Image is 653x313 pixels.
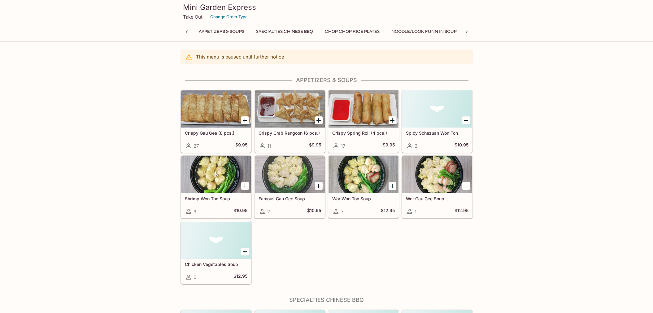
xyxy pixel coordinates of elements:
[196,54,284,60] p: This menu is paused until further notice
[181,156,251,193] div: Shrimp Won Ton Soup
[233,273,247,281] h5: $12.95
[267,209,270,215] span: 2
[255,156,325,193] div: Famous Gau Gee Soup
[406,196,468,201] h5: Wor Gau Gee Soup
[183,14,202,20] p: Take Out
[329,90,398,128] div: Crispy Spring Roll (4 pcs.)
[389,116,396,124] button: Add Crispy Spring Roll (4 pcs.)
[455,142,468,150] h5: $10.95
[329,156,398,193] div: Wor Won Ton Soup
[321,27,383,36] button: Chop Chop Rice Plates
[253,27,316,36] button: Specialties Chinese BBQ
[402,90,472,128] div: Spicy Schezuan Won Ton
[185,262,247,267] h5: Chicken Vegetables Soup
[402,90,472,153] a: Spicy Schezuan Won Ton2$10.95
[183,2,470,12] h3: Mini Garden Express
[388,27,460,36] button: Noodle/Look Funn in Soup
[267,143,271,149] span: 11
[194,209,196,215] span: 9
[341,209,343,215] span: 7
[255,156,325,218] a: Famous Gau Gee Soup2$10.95
[315,182,323,190] button: Add Famous Gau Gee Soup
[181,221,251,284] a: Chicken Vegetables Soup0$12.95
[259,196,321,201] h5: Famous Gau Gee Soup
[181,90,251,153] a: Crispy Gau Gee (8 pcs.)27$9.95
[259,130,321,136] h5: Crispy Crab Rangoon (6 pcs.)
[255,90,325,153] a: Crispy Crab Rangoon (6 pcs.)11$9.95
[462,116,470,124] button: Add Spicy Schezuan Won Ton
[402,156,472,193] div: Wor Gau Gee Soup
[415,209,416,215] span: 1
[181,156,251,218] a: Shrimp Won Ton Soup9$10.95
[415,143,417,149] span: 2
[402,156,472,218] a: Wor Gau Gee Soup1$12.95
[195,27,248,36] button: Appetizers & Soups
[406,130,468,136] h5: Spicy Schezuan Won Ton
[181,297,473,303] h4: Specialties Chinese BBQ
[328,90,399,153] a: Crispy Spring Roll (4 pcs.)17$9.95
[181,90,251,128] div: Crispy Gau Gee (8 pcs.)
[462,182,470,190] button: Add Wor Gau Gee Soup
[332,196,395,201] h5: Wor Won Ton Soup
[194,274,196,280] span: 0
[332,130,395,136] h5: Crispy Spring Roll (4 pcs.)
[235,142,247,150] h5: $9.95
[455,208,468,215] h5: $12.95
[341,143,345,149] span: 17
[185,196,247,201] h5: Shrimp Won Ton Soup
[381,208,395,215] h5: $12.95
[241,248,249,255] button: Add Chicken Vegetables Soup
[389,182,396,190] button: Add Wor Won Ton Soup
[207,12,250,22] button: Change Order Type
[307,208,321,215] h5: $10.95
[309,142,321,150] h5: $9.95
[194,143,199,149] span: 27
[181,77,473,84] h4: Appetizers & Soups
[185,130,247,136] h5: Crispy Gau Gee (8 pcs.)
[241,182,249,190] button: Add Shrimp Won Ton Soup
[241,116,249,124] button: Add Crispy Gau Gee (8 pcs.)
[328,156,399,218] a: Wor Won Ton Soup7$12.95
[315,116,323,124] button: Add Crispy Crab Rangoon (6 pcs.)
[383,142,395,150] h5: $9.95
[181,222,251,259] div: Chicken Vegetables Soup
[233,208,247,215] h5: $10.95
[255,90,325,128] div: Crispy Crab Rangoon (6 pcs.)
